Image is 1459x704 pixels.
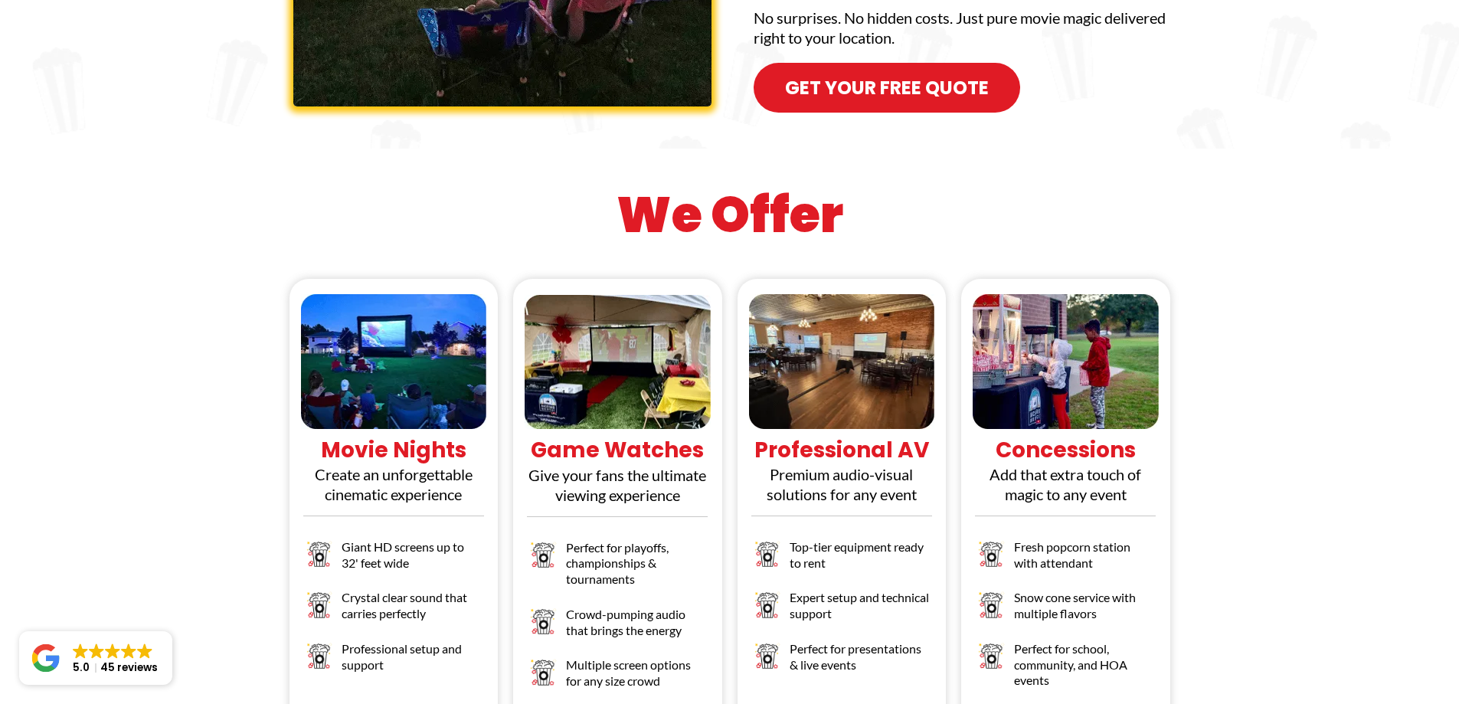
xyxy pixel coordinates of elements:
[528,540,558,570] img: Image
[790,641,931,673] h2: Perfect for presentations & live events
[517,465,718,485] p: Give your fans the ultimate
[754,63,1020,113] a: Get your Free Quote
[305,641,335,671] img: Image
[517,485,718,505] p: viewing experience
[1014,539,1155,571] h2: Fresh popcorn station with attendant
[741,484,943,504] p: solutions for any event
[965,484,1166,504] p: magic to any event
[293,484,495,504] p: cinematic experience
[976,539,1006,569] img: Image
[566,540,707,588] h2: Perfect for playoffs, championships & tournaments
[566,657,707,689] h2: Multiple screen options for any size crowd
[790,539,931,571] h2: Top-tier equipment ready to rent
[342,590,483,622] h2: Crystal clear sound that carries perfectly
[753,590,783,620] img: Image
[741,437,943,464] h1: Professional AV
[528,607,558,637] img: Image
[566,607,707,639] h2: Crowd-pumping audio that brings the energy
[754,8,1174,47] p: No surprises. No hidden costs. Just pure movie magic delivered right to your location.
[528,657,558,687] img: Image
[1014,641,1155,689] h2: Perfect for school, community, and HOA events
[342,539,483,571] h2: Giant HD screens up to 32' feet wide
[753,539,783,569] img: Image
[976,641,1006,671] img: Image
[790,590,931,622] h2: Expert setup and technical support
[517,437,718,464] h1: Game Watches
[305,590,335,620] img: Image
[305,539,335,569] img: Image
[286,183,1174,248] h1: We Offer
[753,641,783,671] img: Image
[965,437,1166,464] h1: Concessions
[976,590,1006,620] img: Image
[785,74,989,101] span: Get your Free Quote
[965,464,1166,484] p: Add that extra touch of
[293,437,495,464] h1: Movie Nights
[19,631,172,685] a: Close GoogleGoogleGoogleGoogleGoogle 5.045 reviews
[342,641,483,673] h2: Professional setup and support
[741,464,943,484] p: Premium audio-visual
[293,464,495,484] p: Create an unforgettable
[1014,590,1155,622] h2: Snow cone service with multiple flavors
